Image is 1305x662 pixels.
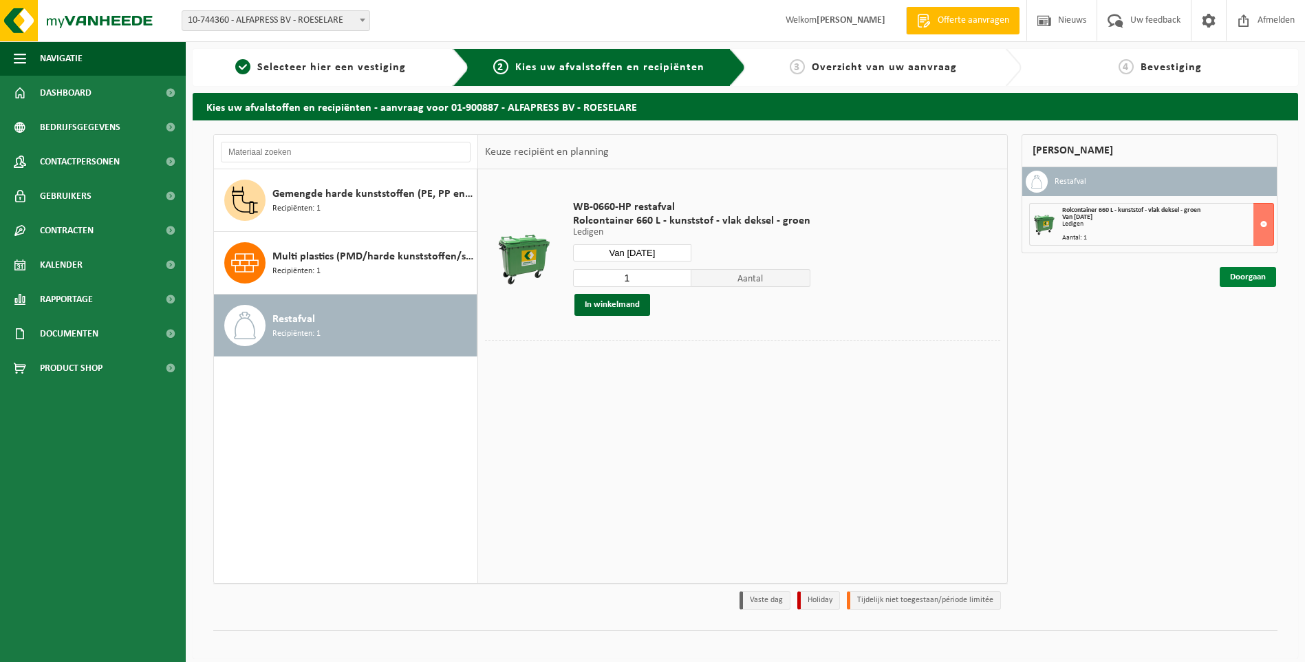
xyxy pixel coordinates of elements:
[199,59,442,76] a: 1Selecteer hier een vestiging
[272,186,473,202] span: Gemengde harde kunststoffen (PE, PP en PVC), recycleerbaar (industrieel)
[272,265,321,278] span: Recipiënten: 1
[272,311,315,328] span: Restafval
[691,269,810,287] span: Aantal
[214,169,477,232] button: Gemengde harde kunststoffen (PE, PP en PVC), recycleerbaar (industrieel) Recipiënten: 1
[574,294,650,316] button: In winkelmand
[797,591,840,610] li: Holiday
[790,59,805,74] span: 3
[493,59,508,74] span: 2
[812,62,957,73] span: Overzicht van uw aanvraag
[934,14,1013,28] span: Offerte aanvragen
[1119,59,1134,74] span: 4
[272,328,321,341] span: Recipiënten: 1
[214,295,477,356] button: Restafval Recipiënten: 1
[573,244,692,261] input: Selecteer datum
[40,351,103,385] span: Product Shop
[40,213,94,248] span: Contracten
[235,59,250,74] span: 1
[573,214,810,228] span: Rolcontainer 660 L - kunststof - vlak deksel - groen
[1062,206,1200,214] span: Rolcontainer 660 L - kunststof - vlak deksel - groen
[817,15,885,25] strong: [PERSON_NAME]
[1062,213,1092,221] strong: Van [DATE]
[40,145,120,179] span: Contactpersonen
[40,76,91,110] span: Dashboard
[40,282,93,317] span: Rapportage
[847,591,1001,610] li: Tijdelijk niet toegestaan/période limitée
[40,248,83,282] span: Kalender
[257,62,406,73] span: Selecteer hier een vestiging
[515,62,704,73] span: Kies uw afvalstoffen en recipiënten
[40,179,91,213] span: Gebruikers
[906,7,1020,34] a: Offerte aanvragen
[1022,134,1277,167] div: [PERSON_NAME]
[40,317,98,351] span: Documenten
[214,232,477,295] button: Multi plastics (PMD/harde kunststoffen/spanbanden/EPS/folie naturel/folie gemengd) Recipiënten: 1
[1062,235,1273,242] div: Aantal: 1
[193,93,1298,120] h2: Kies uw afvalstoffen en recipiënten - aanvraag voor 01-900887 - ALFAPRESS BV - ROESELARE
[40,110,120,145] span: Bedrijfsgegevens
[1055,171,1086,193] h3: Restafval
[573,228,810,237] p: Ledigen
[478,135,616,169] div: Keuze recipiënt en planning
[573,200,810,214] span: WB-0660-HP restafval
[272,248,473,265] span: Multi plastics (PMD/harde kunststoffen/spanbanden/EPS/folie naturel/folie gemengd)
[182,11,369,30] span: 10-744360 - ALFAPRESS BV - ROESELARE
[221,142,471,162] input: Materiaal zoeken
[1062,221,1273,228] div: Ledigen
[272,202,321,215] span: Recipiënten: 1
[740,591,790,610] li: Vaste dag
[40,41,83,76] span: Navigatie
[1220,267,1276,287] a: Doorgaan
[182,10,370,31] span: 10-744360 - ALFAPRESS BV - ROESELARE
[1141,62,1202,73] span: Bevestiging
